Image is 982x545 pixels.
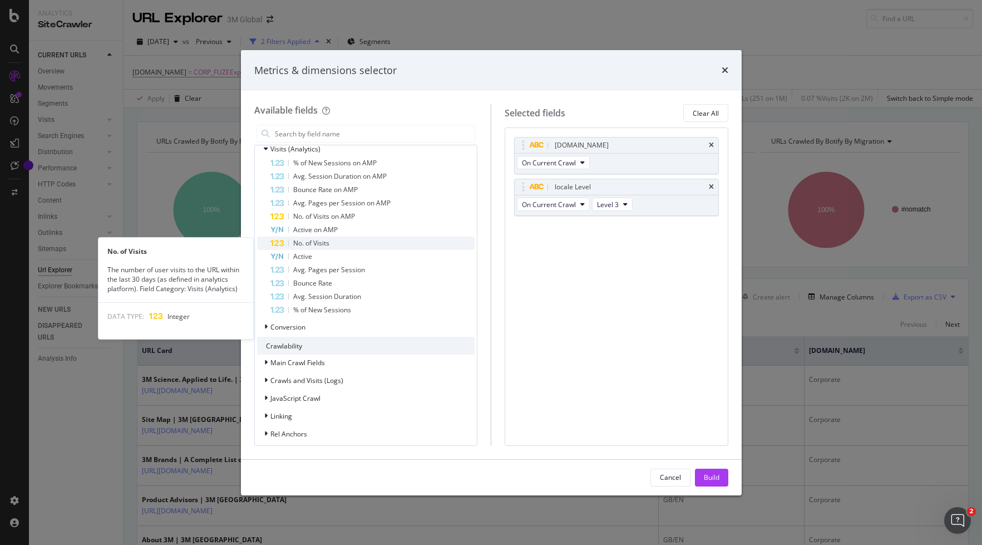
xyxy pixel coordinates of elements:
span: Avg. Pages per Session [293,265,365,274]
input: Search by field name [274,125,475,142]
button: Cancel [650,469,690,487]
div: Selected fields [505,107,565,120]
span: Linking [270,411,292,421]
div: Available fields [254,104,318,116]
span: Conversion [270,322,305,332]
div: times [709,184,714,190]
span: Avg. Session Duration on AMP [293,171,387,181]
div: times [722,63,728,78]
span: Active on AMP [293,225,338,234]
iframe: Intercom live chat [944,507,971,534]
span: Main Crawl Fields [270,358,325,367]
div: Clear All [693,109,719,118]
button: Build [695,469,728,487]
div: modal [241,50,742,495]
span: Rel Anchors [270,429,307,439]
div: Crawlability [257,337,475,355]
span: 2 [967,507,976,516]
div: [DOMAIN_NAME]timesOn Current Crawl [514,137,719,174]
span: Crawls and Visits (Logs) [270,376,343,385]
span: No. of Visits [293,238,329,248]
span: % of New Sessions [293,305,351,315]
span: On Current Crawl [522,158,576,168]
span: % of New Sessions on AMP [293,158,377,168]
span: No. of Visits on AMP [293,212,355,221]
div: locale LeveltimesOn Current CrawlLevel 3 [514,179,719,216]
span: JavaScript Crawl [270,394,320,403]
div: times [709,142,714,149]
div: Build [704,473,719,482]
div: locale Level [555,181,591,193]
div: No. of Visits [98,247,253,256]
span: Visits (Analytics) [270,144,320,154]
span: Level 3 [597,200,619,209]
span: Active [293,252,312,261]
button: On Current Crawl [517,156,590,169]
div: Metrics & dimensions selector [254,63,397,78]
span: Avg. Pages per Session on AMP [293,198,391,208]
div: [DOMAIN_NAME] [555,140,609,151]
button: Clear All [683,104,728,122]
div: Cancel [660,473,681,482]
span: On Current Crawl [522,200,576,209]
span: Avg. Session Duration [293,292,361,301]
div: The number of user visits to the URL within the last 30 days (as defined in analytics platform). ... [98,265,253,293]
span: Bounce Rate [293,278,332,288]
button: On Current Crawl [517,198,590,211]
span: Bounce Rate on AMP [293,185,358,194]
button: Level 3 [592,198,633,211]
